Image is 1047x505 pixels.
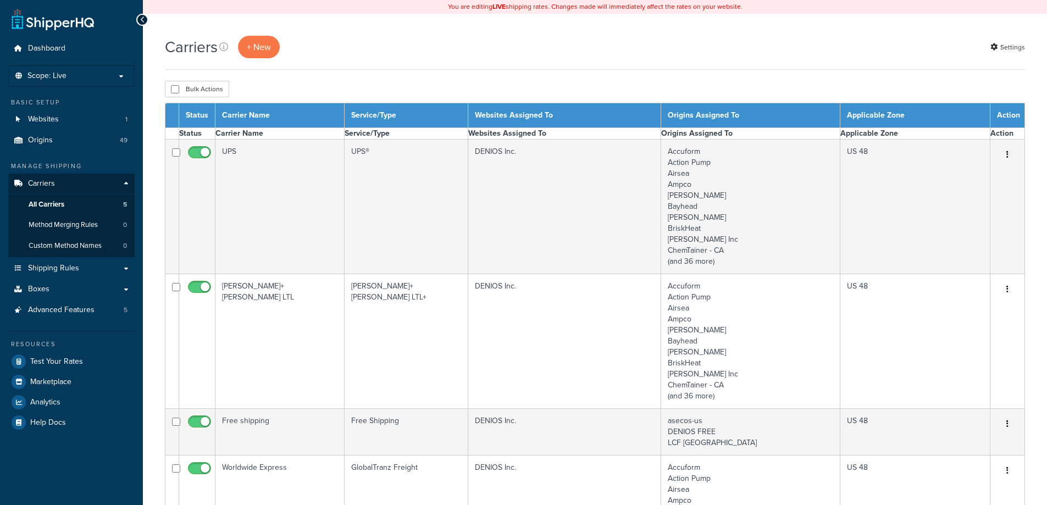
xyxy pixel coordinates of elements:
[990,103,1025,128] th: Action
[8,174,135,194] a: Carriers
[28,115,59,124] span: Websites
[8,130,135,151] a: Origins 49
[8,98,135,107] div: Basic Setup
[840,103,990,128] th: Applicable Zone
[123,200,127,209] span: 5
[179,128,215,140] th: Status
[345,103,468,128] th: Service/Type
[179,103,215,128] th: Status
[8,236,135,256] a: Custom Method Names 0
[492,2,506,12] b: LIVE
[8,109,135,130] li: Websites
[28,306,95,315] span: Advanced Features
[8,195,135,215] a: All Carriers 5
[990,128,1025,140] th: Action
[661,140,840,274] td: Accuform Action Pump Airsea Ampco [PERSON_NAME] Bayhead [PERSON_NAME] BriskHeat [PERSON_NAME] Inc...
[215,274,345,409] td: [PERSON_NAME]+[PERSON_NAME] LTL
[468,274,661,409] td: DENIOS Inc.
[661,409,840,456] td: asecos-us DENIOS FREE LCF [GEOGRAPHIC_DATA]
[468,140,661,274] td: DENIOS Inc.
[8,215,135,235] a: Method Merging Rules 0
[28,285,49,294] span: Boxes
[840,140,990,274] td: US 48
[28,264,79,273] span: Shipping Rules
[345,274,468,409] td: [PERSON_NAME]+[PERSON_NAME] LTL+
[345,140,468,274] td: UPS®
[12,8,94,30] a: ShipperHQ Home
[345,128,468,140] th: Service/Type
[840,128,990,140] th: Applicable Zone
[8,258,135,279] a: Shipping Rules
[8,162,135,171] div: Manage Shipping
[8,215,135,235] li: Method Merging Rules
[124,306,128,315] span: 5
[27,71,67,81] span: Scope: Live
[28,136,53,145] span: Origins
[8,38,135,59] a: Dashboard
[345,409,468,456] td: Free Shipping
[8,130,135,151] li: Origins
[840,274,990,409] td: US 48
[215,103,345,128] th: Carrier Name
[8,109,135,130] a: Websites 1
[238,36,280,58] a: + New
[215,128,345,140] th: Carrier Name
[28,179,55,188] span: Carriers
[468,409,661,456] td: DENIOS Inc.
[120,136,128,145] span: 49
[29,241,102,251] span: Custom Method Names
[30,378,71,387] span: Marketplace
[123,241,127,251] span: 0
[165,81,229,97] button: Bulk Actions
[8,372,135,392] a: Marketplace
[661,128,840,140] th: Origins Assigned To
[8,174,135,257] li: Carriers
[30,418,66,428] span: Help Docs
[661,274,840,409] td: Accuform Action Pump Airsea Ampco [PERSON_NAME] Bayhead [PERSON_NAME] BriskHeat [PERSON_NAME] Inc...
[215,140,345,274] td: UPS
[661,103,840,128] th: Origins Assigned To
[468,103,661,128] th: Websites Assigned To
[125,115,128,124] span: 1
[30,398,60,407] span: Analytics
[990,40,1025,55] a: Settings
[29,220,98,230] span: Method Merging Rules
[8,279,135,299] a: Boxes
[8,340,135,349] div: Resources
[28,44,65,53] span: Dashboard
[8,236,135,256] li: Custom Method Names
[8,300,135,320] li: Advanced Features
[30,357,83,367] span: Test Your Rates
[468,128,661,140] th: Websites Assigned To
[29,200,64,209] span: All Carriers
[123,220,127,230] span: 0
[8,392,135,412] a: Analytics
[8,195,135,215] li: All Carriers
[840,409,990,456] td: US 48
[8,413,135,432] a: Help Docs
[215,409,345,456] td: Free shipping
[8,352,135,371] a: Test Your Rates
[8,300,135,320] a: Advanced Features 5
[165,36,218,58] h1: Carriers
